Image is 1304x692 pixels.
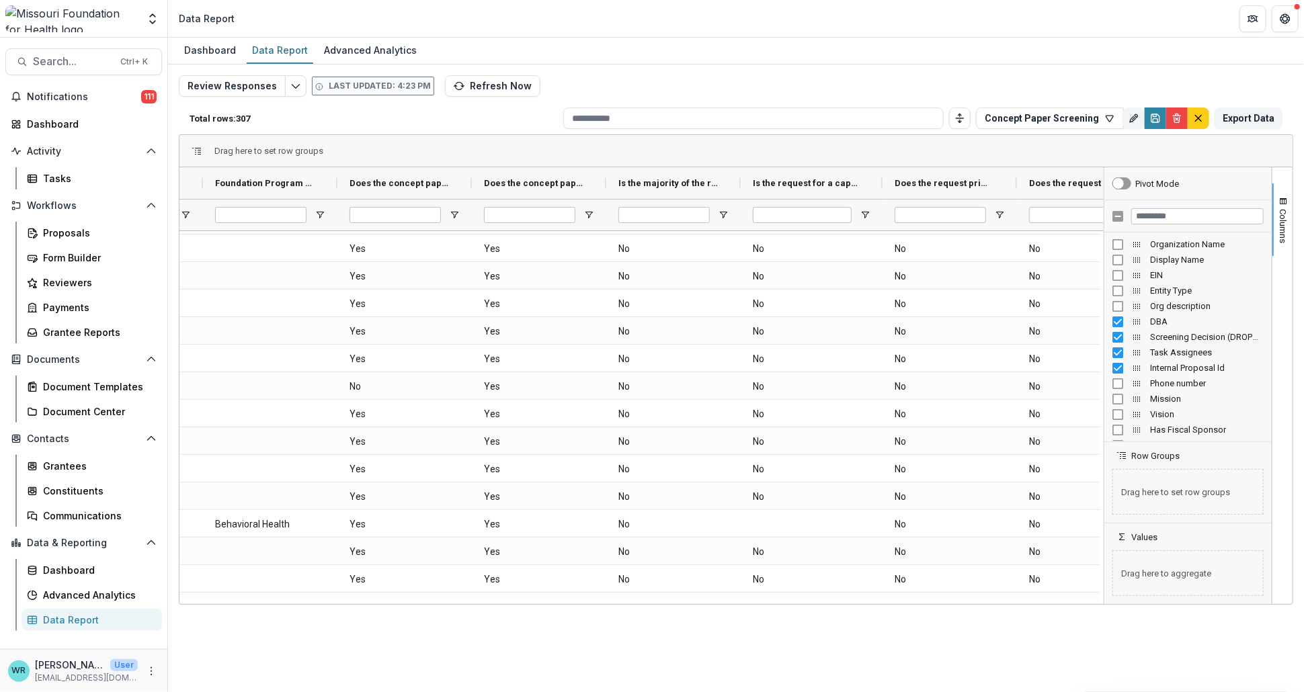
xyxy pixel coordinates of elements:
[1104,376,1272,391] div: Phone number Column
[43,484,151,498] div: Constituents
[1150,394,1264,404] span: Mission
[43,171,151,185] div: Tasks
[449,210,460,220] button: Open Filter Menu
[22,584,162,606] a: Advanced Analytics
[1150,255,1264,265] span: Display Name
[895,538,1005,566] span: No
[1131,451,1180,461] span: Row Groups
[1150,425,1264,435] span: Has Fiscal Sponsor
[1104,252,1272,267] div: Display Name Column
[1104,406,1272,422] div: Vision Column
[5,5,138,32] img: Missouri Foundation for Health logo
[718,210,729,220] button: Open Filter Menu
[22,167,162,189] a: Tasks
[1104,461,1272,523] div: Row Groups
[484,400,594,428] span: Yes
[895,428,1005,456] span: No
[1029,400,1139,428] span: No
[1104,422,1272,437] div: Has Fiscal Sponsor Column
[118,54,151,69] div: Ctrl + K
[1131,208,1264,224] input: Filter Columns Input
[141,90,157,103] span: 111
[22,480,162,502] a: Constituents
[484,263,594,290] span: Yes
[618,290,729,318] span: No
[5,86,162,107] button: Notifications111
[350,207,441,223] input: Does the concept paper have at least one of the systems change approaches we are focusing on (or ...
[179,11,235,26] div: Data Report
[350,235,460,263] span: Yes
[895,178,994,188] span: Does the request primarily benefit areas outside of the MFH region? (SINGLE_RESPONSE)
[484,511,594,538] span: Yes
[1215,107,1282,129] button: Export Data
[618,235,729,263] span: No
[1029,263,1139,290] span: No
[753,263,870,290] span: No
[753,400,870,428] span: No
[1278,209,1289,243] span: Columns
[110,659,138,671] p: User
[350,511,460,538] span: Yes
[1104,542,1272,604] div: Values
[1029,593,1139,621] span: No
[190,114,558,124] p: Total rows: 307
[618,456,729,483] span: No
[350,538,460,566] span: Yes
[860,210,870,220] button: Open Filter Menu
[350,373,460,400] span: No
[43,380,151,394] div: Document Templates
[35,658,105,672] p: [PERSON_NAME]
[5,48,162,75] button: Search...
[214,146,323,156] div: Row Groups
[27,117,151,131] div: Dashboard
[43,588,151,602] div: Advanced Analytics
[27,91,141,103] span: Notifications
[350,483,460,511] span: Yes
[753,373,870,400] span: No
[1150,347,1264,357] span: Task Assignees
[1150,316,1264,327] span: DBA
[753,178,860,188] span: Is the request for a capital campaign or another unallowable expense? (SINGLE_RESPONSE)
[484,538,594,566] span: Yes
[753,593,870,621] span: No
[1150,286,1264,296] span: Entity Type
[1104,329,1272,345] div: Screening Decision (DROPDOWN_LIST) Column
[5,428,162,449] button: Open Contacts
[1104,236,1272,252] div: Organization Name Column
[1029,373,1139,400] span: No
[215,511,325,538] span: Behavioral Health
[214,146,323,156] span: Drag here to set row groups
[5,113,162,135] a: Dashboard
[33,55,112,68] span: Search...
[22,247,162,269] a: Form Builder
[976,107,1124,129] button: Concept Paper Screening
[618,345,729,373] span: No
[5,349,162,370] button: Open Documents
[1029,428,1139,456] span: No
[1029,345,1139,373] span: No
[1239,5,1266,32] button: Partners
[1112,469,1264,515] span: Drag here to set row groups
[143,5,162,32] button: Open entity switcher
[1150,239,1264,249] span: Organization Name
[350,593,460,621] span: Yes
[315,210,325,220] button: Open Filter Menu
[895,400,1005,428] span: No
[895,456,1005,483] span: No
[350,400,460,428] span: Yes
[27,433,140,445] span: Contacts
[5,532,162,554] button: Open Data & Reporting
[285,75,307,97] button: Edit selected report
[895,345,1005,373] span: No
[484,318,594,345] span: Yes
[1145,107,1166,129] button: Save
[1029,456,1139,483] span: No
[1029,290,1139,318] span: No
[5,195,162,216] button: Open Workflows
[618,373,729,400] span: No
[1029,235,1139,263] span: No
[895,483,1005,511] span: No
[5,140,162,162] button: Open Activity
[1150,301,1264,311] span: Org description
[350,566,460,593] span: Yes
